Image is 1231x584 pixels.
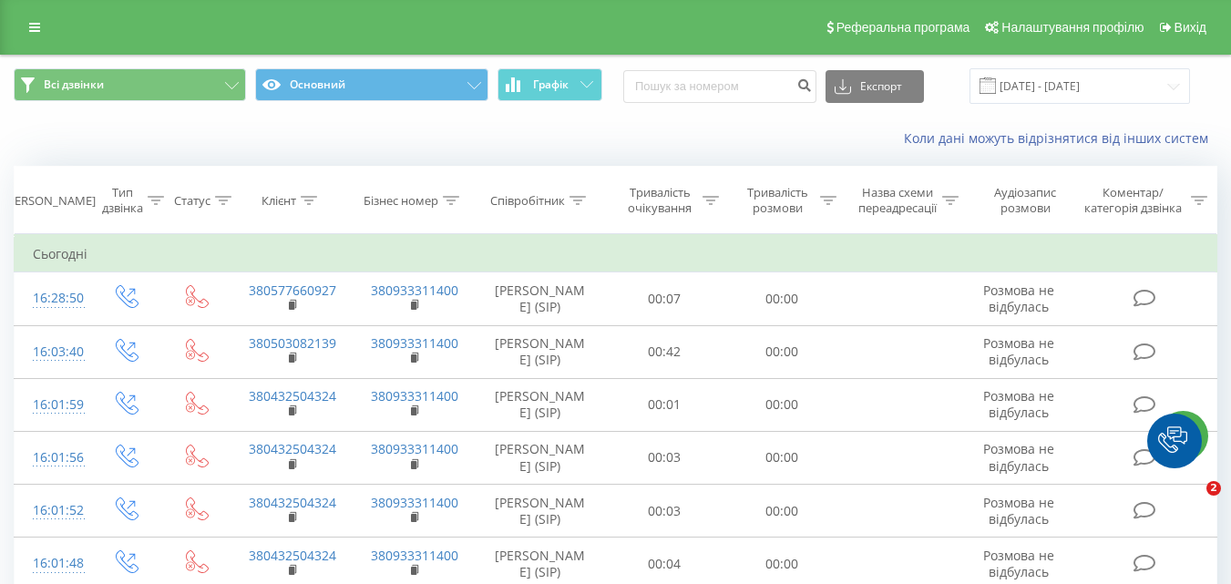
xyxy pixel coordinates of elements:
div: Клієнт [262,193,296,209]
td: 00:03 [606,485,723,538]
div: 16:01:52 [33,493,71,528]
td: 00:03 [606,431,723,484]
a: 380933311400 [371,494,458,511]
button: Основний [255,68,487,101]
span: Реферальна програма [836,20,970,35]
div: 16:03:40 [33,334,71,370]
div: Тривалість очікування [622,185,698,216]
span: Розмова не відбулась [983,387,1054,421]
td: 00:00 [723,378,841,431]
a: 380933311400 [371,282,458,299]
span: Графік [533,78,569,91]
td: 00:01 [606,378,723,431]
a: 380933311400 [371,547,458,564]
div: Коментар/категорія дзвінка [1080,185,1186,216]
a: 380432504324 [249,440,336,457]
span: Вихід [1175,20,1206,35]
a: 380432504324 [249,547,336,564]
div: [PERSON_NAME] [4,193,96,209]
td: [PERSON_NAME] (SIP) [475,272,606,325]
td: 00:00 [723,431,841,484]
a: 380503082139 [249,334,336,352]
span: Розмова не відбулась [983,494,1054,528]
a: Коли дані можуть відрізнятися вiд інших систем [904,129,1217,147]
td: 00:00 [723,272,841,325]
div: Бізнес номер [364,193,438,209]
a: 380933311400 [371,440,458,457]
td: Сьогодні [15,236,1217,272]
div: Статус [174,193,210,209]
div: Співробітник [490,193,565,209]
div: 16:01:56 [33,440,71,476]
a: 380933311400 [371,387,458,405]
div: 16:01:48 [33,546,71,581]
div: Тип дзвінка [102,185,143,216]
button: Експорт [826,70,924,103]
iframe: Intercom live chat [1169,481,1213,525]
input: Пошук за номером [623,70,816,103]
span: Розмова не відбулась [983,440,1054,474]
a: 380577660927 [249,282,336,299]
button: Графік [498,68,602,101]
span: Налаштування профілю [1001,20,1144,35]
td: 00:00 [723,325,841,378]
span: Всі дзвінки [44,77,104,92]
a: 380933311400 [371,334,458,352]
span: Розмова не відбулась [983,282,1054,315]
span: Розмова не відбулась [983,547,1054,580]
td: [PERSON_NAME] (SIP) [475,485,606,538]
span: Розмова не відбулась [983,334,1054,368]
td: [PERSON_NAME] (SIP) [475,378,606,431]
td: [PERSON_NAME] (SIP) [475,325,606,378]
td: 00:42 [606,325,723,378]
td: 00:07 [606,272,723,325]
a: 380432504324 [249,494,336,511]
div: Тривалість розмови [740,185,816,216]
div: Аудіозапис розмови [980,185,1072,216]
span: 2 [1206,481,1221,496]
td: [PERSON_NAME] (SIP) [475,431,606,484]
button: Всі дзвінки [14,68,246,101]
td: 00:00 [723,485,841,538]
div: 16:01:59 [33,387,71,423]
div: 16:28:50 [33,281,71,316]
a: 380432504324 [249,387,336,405]
div: Назва схеми переадресації [857,185,938,216]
